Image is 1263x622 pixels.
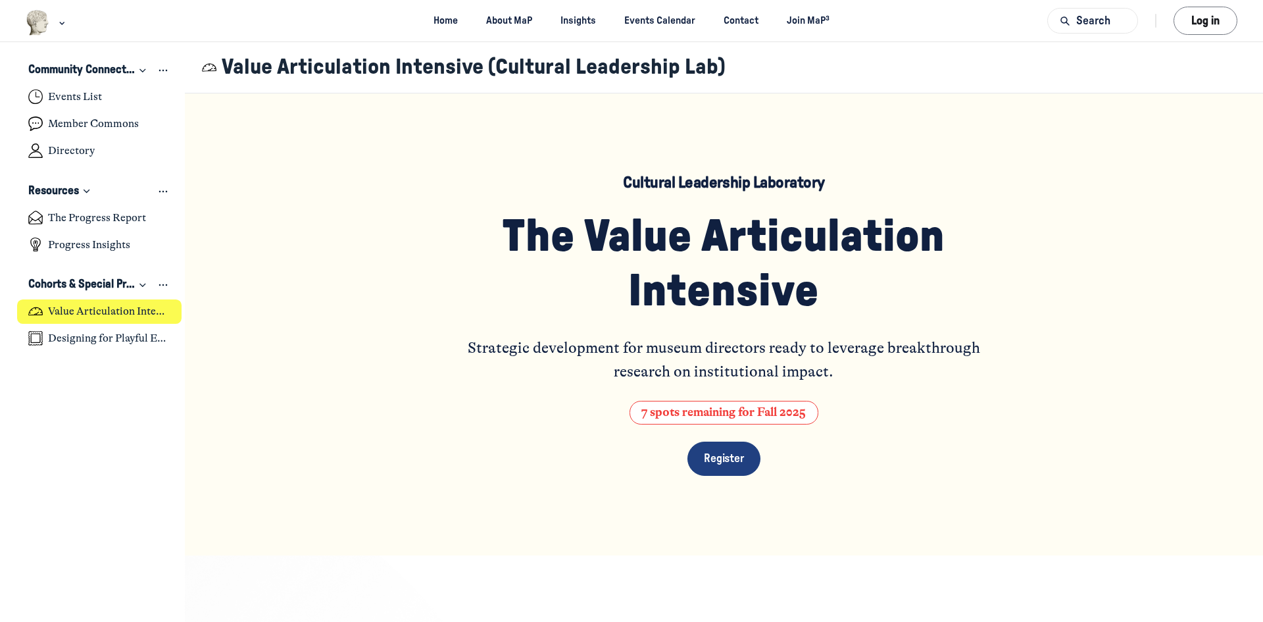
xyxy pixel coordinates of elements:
span: Register [704,453,744,464]
h4: Directory [48,144,95,157]
button: Museums as Progress logo [26,9,68,37]
h3: Community Connections [28,63,136,78]
a: Insights [549,9,608,33]
h4: The Progress Report [48,211,146,224]
span: 7 spots remaining for Fall 2025 [641,405,806,419]
a: Events List [17,85,182,109]
a: Contact [712,9,770,33]
h4: Value Articulation Intensive (Cultural Leadership Lab) [48,305,170,318]
button: Cohorts & Special ProjectsCollapse space [17,274,182,297]
h4: Events List [48,90,102,103]
a: Designing for Playful Engagement [17,326,182,351]
button: View space group options [157,278,171,292]
header: Page Header [185,42,1263,93]
span: The Value Articulation Intensive [503,214,954,314]
a: Progress Insights [17,232,182,257]
a: Directory [17,139,182,163]
a: Value Articulation Intensive (Cultural Leadership Lab) [17,299,182,324]
h1: Value Articulation Intensive (Cultural Leadership Lab) [222,55,726,80]
a: Member Commons [17,112,182,136]
a: Events Calendar [613,9,707,33]
button: Community ConnectionsCollapse space [17,59,182,82]
h3: Resources [28,184,79,199]
button: Log in [1174,7,1237,35]
button: ResourcesCollapse space [17,180,182,203]
h4: Designing for Playful Engagement [48,332,170,345]
div: Collapse space [80,184,94,199]
button: View space group options [157,184,171,199]
img: Museums as Progress logo [26,10,50,36]
h3: Cohorts & Special Projects [28,278,136,292]
h4: Progress Insights [48,238,130,251]
a: Home [422,9,469,33]
a: About MaP [475,9,544,33]
div: Collapse space [136,278,150,292]
a: Join MaP³ [776,9,841,33]
a: The Progress Report [17,205,182,230]
button: View space group options [157,63,171,78]
h4: Member Commons [48,117,139,130]
div: Collapse space [136,64,150,77]
span: Strategic development for museum directors ready to leverage breakthrough research on institution... [468,339,983,380]
a: Register [687,442,760,476]
button: Search [1047,8,1138,34]
span: Cultural Leadership Laboratory [623,175,824,191]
